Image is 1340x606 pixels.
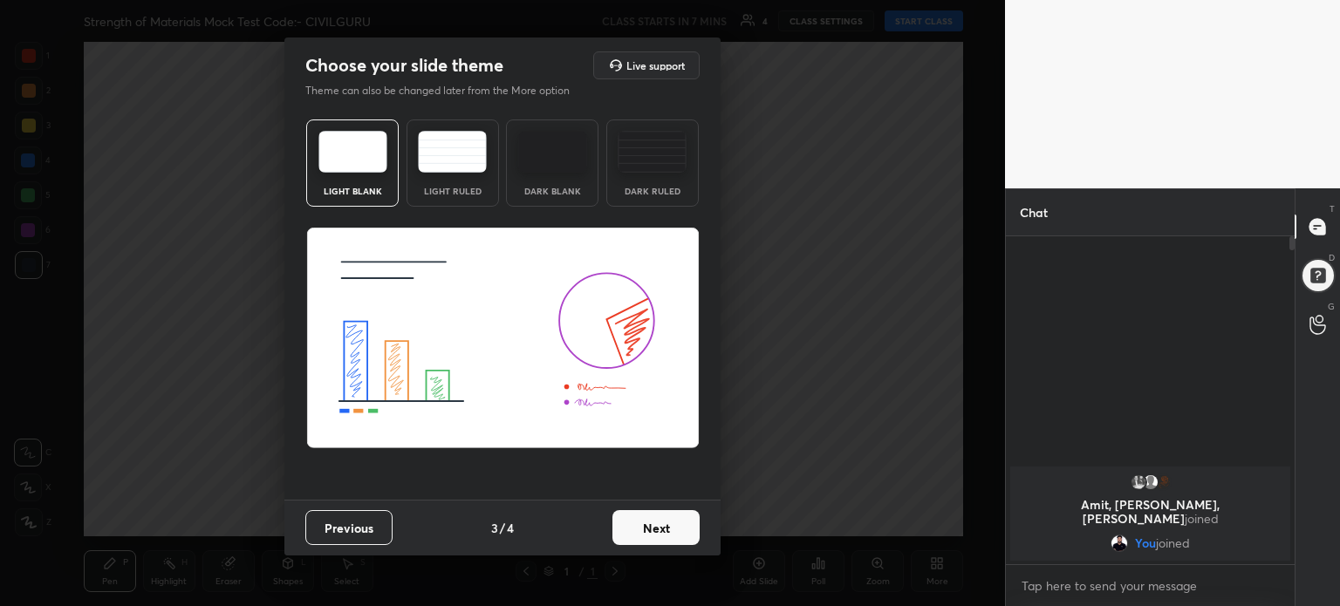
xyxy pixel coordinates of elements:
[1006,189,1062,235] p: Chat
[305,83,588,99] p: Theme can also be changed later from the More option
[1135,536,1156,550] span: You
[618,187,687,195] div: Dark Ruled
[1328,300,1335,313] p: G
[1156,536,1190,550] span: joined
[1154,473,1172,491] img: dce2cbc718a04b00b4869fb9ebd5e58e.png
[306,228,700,449] img: lightThemeBanner.fbc32fad.svg
[612,510,700,545] button: Next
[1142,473,1159,491] img: default.png
[517,187,587,195] div: Dark Blank
[1006,463,1295,564] div: grid
[1021,498,1280,526] p: Amit, [PERSON_NAME], [PERSON_NAME]
[305,54,503,77] h2: Choose your slide theme
[618,131,687,173] img: darkRuledTheme.de295e13.svg
[318,187,387,195] div: Light Blank
[305,510,393,545] button: Previous
[491,519,498,537] h4: 3
[1111,535,1128,552] img: d58f76cd00a64faea5a345cb3a881824.jpg
[418,187,488,195] div: Light Ruled
[500,519,505,537] h4: /
[318,131,387,173] img: lightTheme.e5ed3b09.svg
[1185,510,1219,527] span: joined
[418,131,487,173] img: lightRuledTheme.5fabf969.svg
[518,131,587,173] img: darkTheme.f0cc69e5.svg
[507,519,514,537] h4: 4
[1330,202,1335,215] p: T
[1329,251,1335,264] p: D
[1130,473,1147,491] img: ef7194450c9840c4b71ec58d15251f87.jpg
[626,60,685,71] h5: Live support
